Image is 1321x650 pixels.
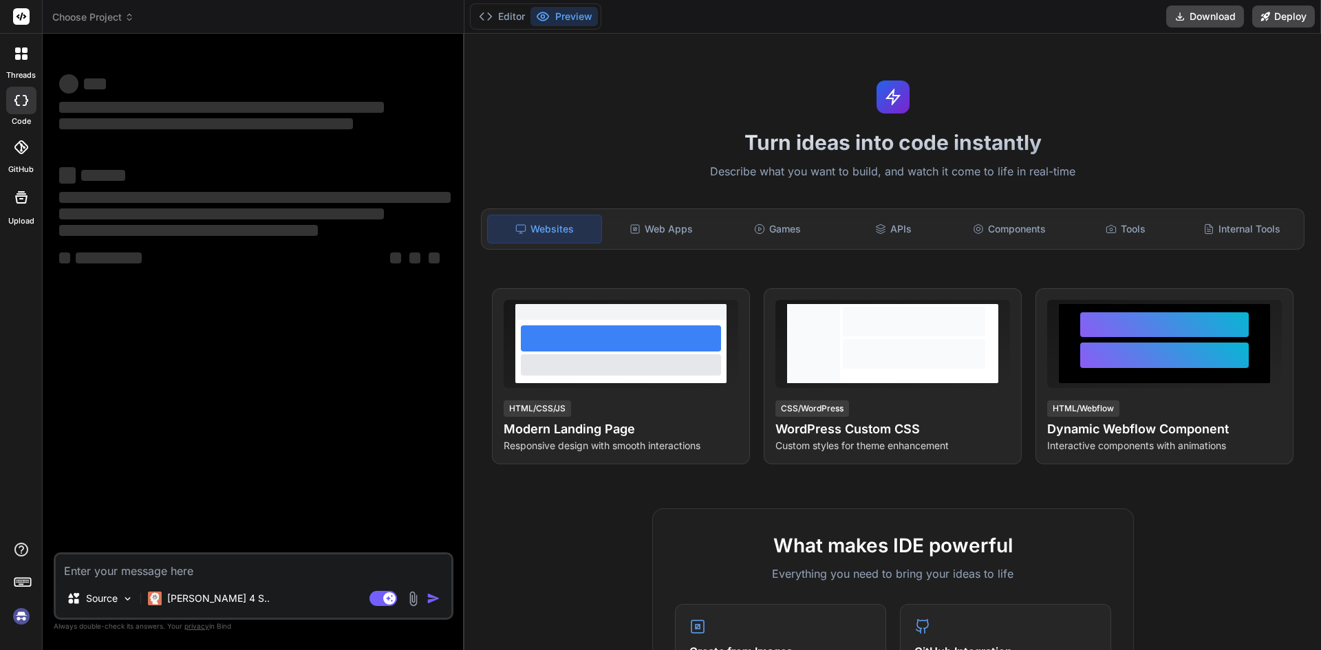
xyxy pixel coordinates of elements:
span: privacy [184,622,209,630]
label: Upload [8,215,34,227]
img: icon [427,592,440,605]
p: Responsive design with smooth interactions [504,439,738,453]
img: signin [10,605,33,628]
h4: Dynamic Webflow Component [1047,420,1282,439]
span: ‌ [59,74,78,94]
img: Pick Models [122,593,133,605]
label: code [12,116,31,127]
p: Interactive components with animations [1047,439,1282,453]
div: Websites [487,215,602,243]
div: Games [721,215,835,243]
span: ‌ [59,208,384,219]
span: ‌ [84,78,106,89]
div: Web Apps [605,215,718,243]
span: Choose Project [52,10,134,24]
span: ‌ [409,252,420,263]
span: ‌ [59,102,384,113]
h1: Turn ideas into code instantly [473,130,1313,155]
span: ‌ [59,252,70,263]
span: ‌ [59,167,76,184]
label: GitHub [8,164,34,175]
span: ‌ [59,192,451,203]
span: ‌ [390,252,401,263]
h2: What makes IDE powerful [675,531,1111,560]
h4: Modern Landing Page [504,420,738,439]
span: ‌ [429,252,440,263]
span: ‌ [76,252,142,263]
div: Tools [1069,215,1183,243]
div: HTML/Webflow [1047,400,1119,417]
div: APIs [837,215,950,243]
p: [PERSON_NAME] 4 S.. [167,592,270,605]
span: ‌ [59,225,318,236]
span: ‌ [59,118,353,129]
button: Editor [473,7,530,26]
p: Source [86,592,118,605]
h4: WordPress Custom CSS [775,420,1010,439]
span: ‌ [81,170,125,181]
p: Everything you need to bring your ideas to life [675,565,1111,582]
p: Describe what you want to build, and watch it come to life in real-time [473,163,1313,181]
img: attachment [405,591,421,607]
div: Components [953,215,1066,243]
div: Internal Tools [1185,215,1298,243]
div: HTML/CSS/JS [504,400,571,417]
button: Preview [530,7,598,26]
p: Always double-check its answers. Your in Bind [54,620,453,633]
button: Deploy [1252,6,1315,28]
img: Claude 4 Sonnet [148,592,162,605]
button: Download [1166,6,1244,28]
div: CSS/WordPress [775,400,849,417]
label: threads [6,69,36,81]
p: Custom styles for theme enhancement [775,439,1010,453]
